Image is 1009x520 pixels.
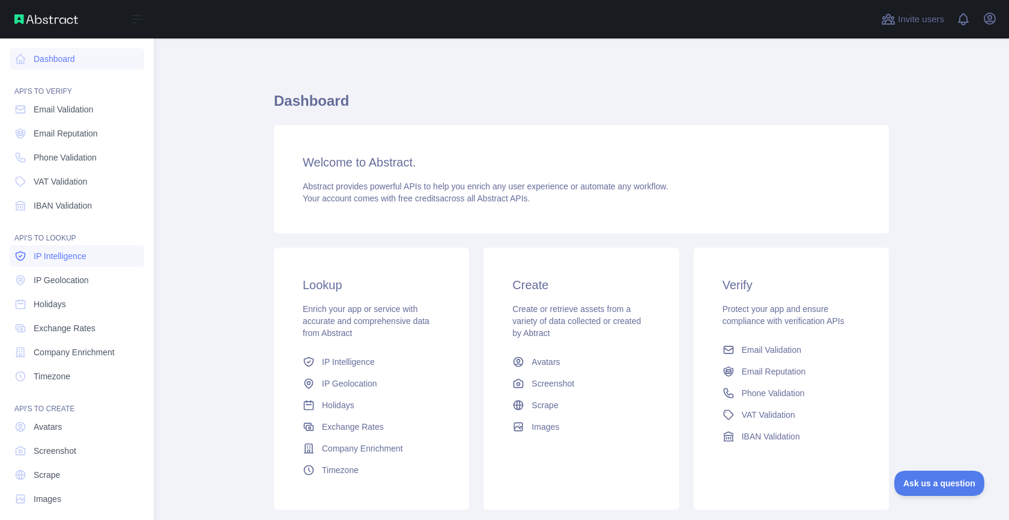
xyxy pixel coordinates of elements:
[894,471,985,496] iframe: Toggle Customer Support
[742,344,801,356] span: Email Validation
[10,48,144,70] a: Dashboard
[898,13,944,26] span: Invite users
[34,103,93,115] span: Email Validation
[34,151,97,164] span: Phone Validation
[10,464,144,486] a: Scrape
[10,390,144,414] div: API'S TO CREATE
[718,339,865,361] a: Email Validation
[14,14,78,24] img: Abstract API
[274,91,889,120] h1: Dashboard
[718,361,865,382] a: Email Reputation
[322,399,354,411] span: Holidays
[508,351,655,373] a: Avatars
[723,277,860,293] h3: Verify
[10,245,144,267] a: IP Intelligence
[10,195,144,216] a: IBAN Validation
[398,194,440,203] span: free credits
[34,322,95,334] span: Exchange Rates
[10,147,144,168] a: Phone Validation
[298,438,445,459] a: Company Enrichment
[303,154,860,171] h3: Welcome to Abstract.
[532,421,559,433] span: Images
[34,274,89,286] span: IP Geolocation
[303,182,668,191] span: Abstract provides powerful APIs to help you enrich any user experience or automate any workflow.
[34,493,61,505] span: Images
[742,409,795,421] span: VAT Validation
[718,426,865,447] a: IBAN Validation
[718,382,865,404] a: Phone Validation
[532,378,574,390] span: Screenshot
[10,72,144,96] div: API'S TO VERIFY
[322,378,377,390] span: IP Geolocation
[298,373,445,394] a: IP Geolocation
[879,10,947,29] button: Invite users
[34,200,92,212] span: IBAN Validation
[10,99,144,120] a: Email Validation
[512,304,641,338] span: Create or retrieve assets from a variety of data collected or created by Abtract
[532,399,558,411] span: Scrape
[10,317,144,339] a: Exchange Rates
[34,298,66,310] span: Holidays
[322,464,359,476] span: Timezone
[10,488,144,510] a: Images
[10,219,144,243] div: API'S TO LOOKUP
[34,346,115,358] span: Company Enrichment
[10,269,144,291] a: IP Geolocation
[34,370,70,382] span: Timezone
[508,416,655,438] a: Images
[34,445,76,457] span: Screenshot
[322,442,403,454] span: Company Enrichment
[10,416,144,438] a: Avatars
[303,304,429,338] span: Enrich your app or service with accurate and comprehensive data from Abstract
[10,293,144,315] a: Holidays
[322,356,375,368] span: IP Intelligence
[34,127,98,139] span: Email Reputation
[512,277,650,293] h3: Create
[34,421,62,433] span: Avatars
[10,171,144,192] a: VAT Validation
[34,250,86,262] span: IP Intelligence
[742,366,806,378] span: Email Reputation
[508,394,655,416] a: Scrape
[723,304,844,326] span: Protect your app and ensure compliance with verification APIs
[298,459,445,481] a: Timezone
[322,421,384,433] span: Exchange Rates
[34,469,60,481] span: Scrape
[742,387,805,399] span: Phone Validation
[34,176,87,188] span: VAT Validation
[298,394,445,416] a: Holidays
[303,194,530,203] span: Your account comes with across all Abstract APIs.
[303,277,440,293] h3: Lookup
[10,440,144,462] a: Screenshot
[10,123,144,144] a: Email Reputation
[10,366,144,387] a: Timezone
[10,341,144,363] a: Company Enrichment
[718,404,865,426] a: VAT Validation
[508,373,655,394] a: Screenshot
[298,416,445,438] a: Exchange Rates
[742,430,800,442] span: IBAN Validation
[298,351,445,373] a: IP Intelligence
[532,356,560,368] span: Avatars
